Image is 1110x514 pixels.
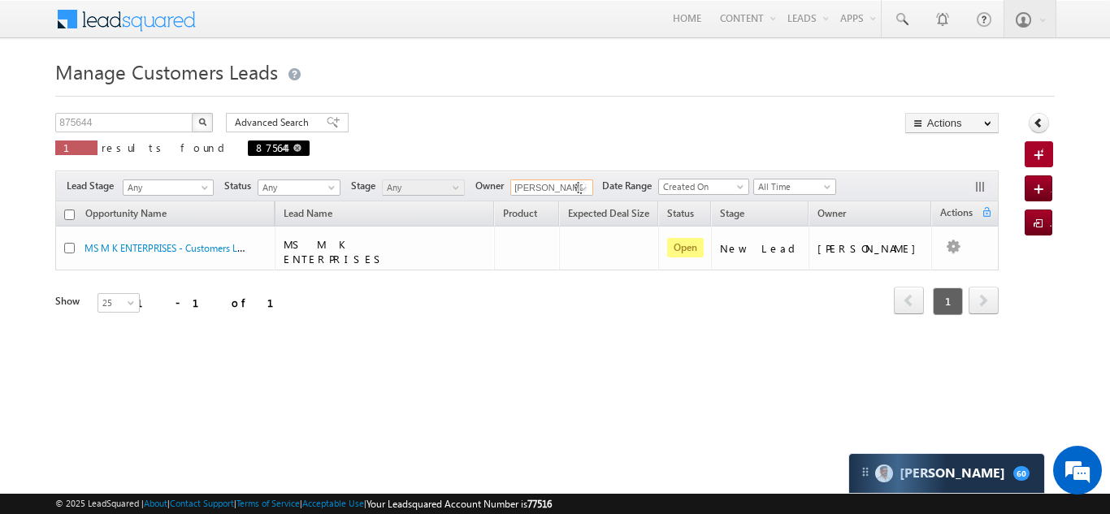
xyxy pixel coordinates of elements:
div: Show [55,294,85,309]
span: 25 [98,296,141,310]
a: Contact Support [170,498,234,508]
span: Expected Deal Size [568,207,649,219]
span: prev [894,287,924,314]
span: Manage Customers Leads [55,58,278,84]
span: Open [667,238,704,257]
div: New Lead [720,241,801,256]
span: Lead Stage [67,179,120,193]
span: © 2025 LeadSquared | | | | | [55,496,552,512]
a: Any [258,179,340,196]
a: Expected Deal Size [560,205,657,226]
a: prev [894,288,924,314]
a: 25 [98,293,140,313]
span: Advanced Search [235,115,314,130]
div: Minimize live chat window [267,8,306,47]
span: Opportunity Name [85,207,167,219]
span: Stage [351,179,382,193]
span: Any [124,180,208,195]
a: MS M K ENTERPRISES - Customers Leads [85,240,257,254]
a: next [969,288,999,314]
span: Owner [475,179,510,193]
span: Status [224,179,258,193]
a: Acceptable Use [302,498,364,508]
span: Lead Name [275,205,340,226]
a: Stage [712,205,752,226]
a: Status [659,205,702,226]
span: Product [503,207,537,219]
span: MS M K ENTERPRISES [284,237,385,266]
a: Created On [658,179,749,195]
button: Actions [905,113,999,133]
img: carter-drag [859,465,872,478]
span: results found [102,140,231,154]
span: Actions [932,204,981,225]
a: Any [382,179,465,196]
span: 77516 [527,498,552,510]
textarea: Type your message and hit 'Enter' [21,150,297,385]
a: Opportunity Name [77,205,175,226]
div: 1 - 1 of 1 [137,293,293,312]
input: Check all records [64,209,75,220]
span: Stage [720,207,744,219]
span: 1 [933,287,963,315]
a: Terms of Service [236,498,300,508]
span: Any [258,180,336,195]
span: 875644 [256,140,285,154]
span: 60 [1013,466,1030,481]
a: Show All Items [571,180,592,197]
input: Type to Search [510,179,593,196]
div: [PERSON_NAME] [817,241,924,256]
img: Search [198,118,206,126]
span: Created On [659,179,744,194]
span: next [969,287,999,314]
div: Chat with us now [85,85,273,106]
img: d_60004797649_company_0_60004797649 [28,85,68,106]
span: Your Leadsquared Account Number is [366,498,552,510]
div: carter-dragCarter[PERSON_NAME]60 [848,453,1045,494]
span: Owner [817,207,846,219]
em: Start Chat [221,399,295,421]
span: Any [383,180,460,195]
a: Any [123,179,214,196]
span: All Time [754,179,831,194]
a: All Time [753,179,836,195]
a: About [144,498,167,508]
img: Carter [875,464,893,482]
span: Date Range [602,179,658,193]
span: 1 [63,140,89,154]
